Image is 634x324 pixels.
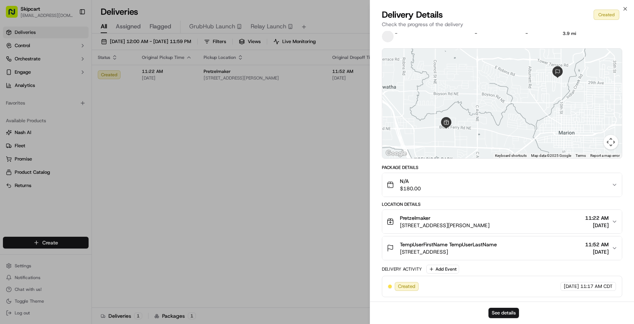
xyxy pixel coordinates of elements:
[382,173,622,197] button: N/A$180.00
[563,31,595,36] div: 3.9 mi
[52,124,89,130] a: Powered byPylon
[564,283,579,290] span: [DATE]
[400,177,421,185] span: N/A
[400,222,490,229] span: [STREET_ADDRESS][PERSON_NAME]
[585,241,609,248] span: 11:52 AM
[59,104,121,117] a: 💻API Documentation
[382,201,622,207] div: Location Details
[382,210,622,233] button: Pretzelmaker[STREET_ADDRESS][PERSON_NAME]11:22 AM[DATE]
[7,7,22,22] img: Nash
[4,104,59,117] a: 📗Knowledge Base
[526,31,551,36] div: -
[25,70,121,78] div: Start new chat
[585,248,609,256] span: [DATE]
[125,73,134,81] button: Start new chat
[475,31,513,36] div: -
[15,107,56,114] span: Knowledge Base
[398,283,415,290] span: Created
[400,241,497,248] span: TempUserFirstName TempUserLastName
[384,149,408,158] a: Open this area in Google Maps (opens a new window)
[69,107,118,114] span: API Documentation
[531,154,571,158] span: Map data ©2025 Google
[495,153,527,158] button: Keyboard shortcuts
[7,108,13,113] div: 📗
[400,248,497,256] span: [STREET_ADDRESS]
[400,185,421,192] span: $180.00
[382,21,622,28] p: Check the progress of the delivery
[382,236,622,260] button: TempUserFirstName TempUserLastName[STREET_ADDRESS]11:52 AM[DATE]
[25,78,93,84] div: We're available if you need us!
[400,214,430,222] span: Pretzelmaker
[426,265,459,274] button: Add Event
[384,149,408,158] img: Google
[19,47,132,55] input: Got a question? Start typing here...
[382,9,443,21] span: Delivery Details
[62,108,68,113] div: 💻
[585,214,609,222] span: 11:22 AM
[382,165,622,170] div: Package Details
[73,125,89,130] span: Pylon
[580,283,613,290] span: 11:17 AM CDT
[7,29,134,41] p: Welcome 👋
[576,154,586,158] a: Terms (opens in new tab)
[7,70,21,84] img: 1736555255976-a54dd68f-1ca7-489b-9aae-adbdc363a1c4
[395,31,397,36] span: -
[590,154,620,158] a: Report a map error
[488,308,519,318] button: See details
[585,222,609,229] span: [DATE]
[382,266,422,272] div: Delivery Activity
[603,135,618,149] button: Map camera controls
